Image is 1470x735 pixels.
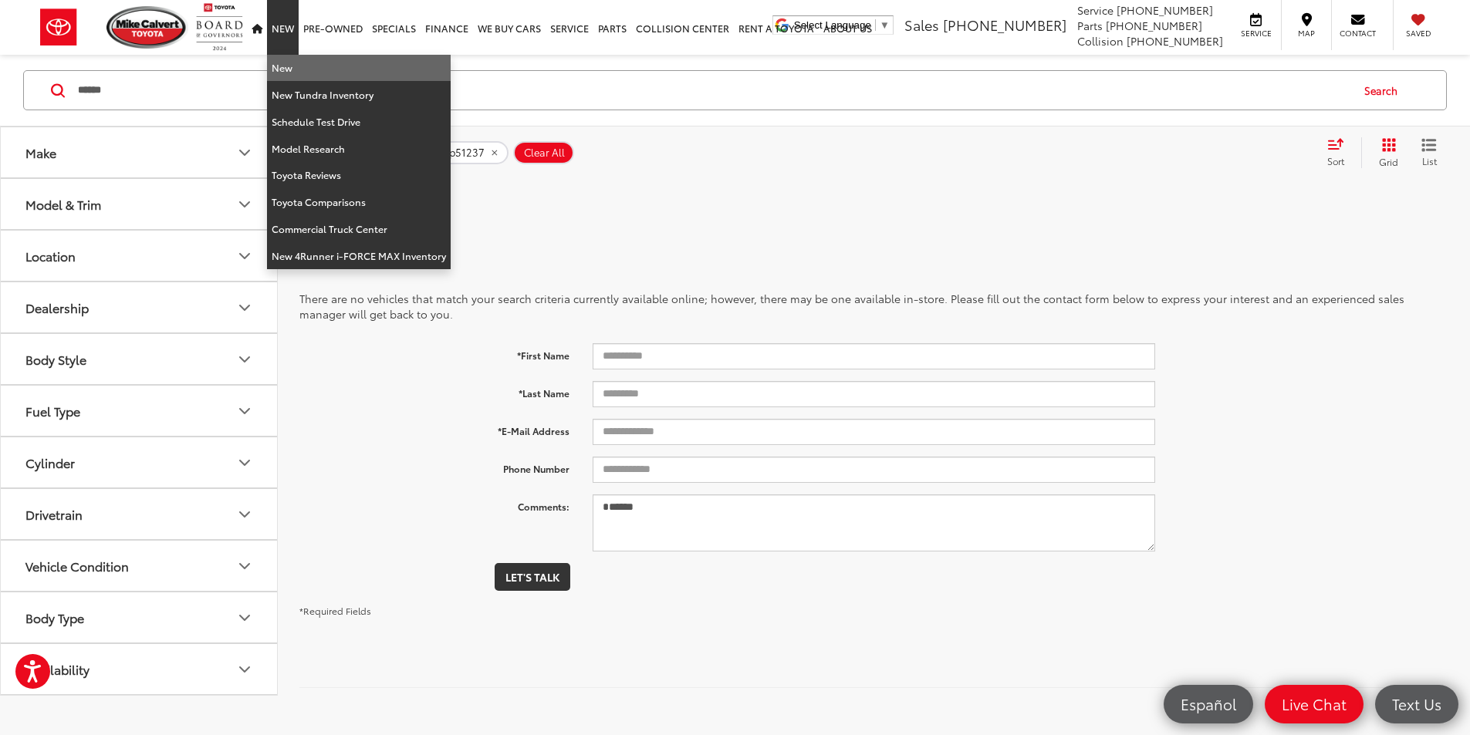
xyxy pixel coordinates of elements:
[1,386,279,436] button: Fuel TypeFuel Type
[267,243,451,269] a: New 4Runner i-FORCE MAX Inventory
[1,489,279,539] button: DrivetrainDrivetrain
[267,136,451,163] a: Model Research
[1410,137,1448,168] button: List View
[25,507,83,521] div: Drivetrain
[1265,685,1364,723] a: Live Chat
[1106,18,1202,33] span: [PHONE_NUMBER]
[299,604,371,617] small: *Required Fields
[106,6,188,49] img: Mike Calvert Toyota
[1164,685,1253,723] a: Español
[235,453,254,472] div: Cylinder
[267,82,451,109] a: New Tundra Inventory
[1340,28,1376,39] span: Contact
[288,381,581,400] label: *Last Name
[1173,694,1244,713] span: Español
[495,563,570,591] button: Let's Talk
[1,541,279,591] button: Vehicle ConditionVehicle Condition
[1,437,279,487] button: CylinderCylinder
[288,494,581,514] label: Comments:
[438,141,509,164] button: remove p51237
[235,247,254,265] div: Location
[235,609,254,627] div: Body Type
[1375,685,1458,723] a: Text Us
[1077,18,1103,33] span: Parts
[235,195,254,214] div: Model & Trim
[513,141,574,164] button: Clear All
[235,298,254,317] div: Dealership
[25,403,80,418] div: Fuel Type
[299,291,1448,322] p: There are no vehicles that match your search criteria currently available online; however, there ...
[1361,137,1410,168] button: Grid View
[288,343,581,362] label: *First Name
[449,147,485,159] span: p51237
[235,402,254,420] div: Fuel Type
[1,334,279,384] button: Body StyleBody Style
[76,72,1350,109] input: Search by Make, Model, or Keyword
[25,300,89,315] div: Dealership
[25,662,90,676] div: Availability
[1289,28,1323,39] span: Map
[235,143,254,162] div: Make
[880,19,890,31] span: ▼
[1,644,279,694] button: AvailabilityAvailability
[904,15,939,35] span: Sales
[25,352,86,366] div: Body Style
[1,179,279,229] button: Model & TrimModel & Trim
[1,127,279,177] button: MakeMake
[25,145,56,160] div: Make
[1117,2,1213,18] span: [PHONE_NUMBER]
[288,419,581,438] label: *E-Mail Address
[235,660,254,679] div: Availability
[25,197,101,211] div: Model & Trim
[1,282,279,332] button: DealershipDealership
[1,231,279,281] button: LocationLocation
[1327,154,1344,167] span: Sort
[267,109,451,136] a: Schedule Test Drive
[235,557,254,575] div: Vehicle Condition
[25,610,84,625] div: Body Type
[267,162,451,189] a: Toyota Reviews
[1077,33,1124,49] span: Collision
[25,455,75,470] div: Cylinder
[1401,28,1435,39] span: Saved
[1379,155,1398,168] span: Grid
[1320,137,1361,168] button: Select sort value
[267,189,451,216] a: Toyota Comparisons
[1274,694,1354,713] span: Live Chat
[288,457,581,476] label: Phone Number
[1239,28,1273,39] span: Service
[1,592,279,642] button: Body TypeBody Type
[943,15,1066,35] span: [PHONE_NUMBER]
[235,505,254,524] div: Drivetrain
[1077,2,1113,18] span: Service
[267,55,451,82] a: New
[25,558,129,573] div: Vehicle Condition
[267,216,451,243] a: Commercial Truck Center
[1384,694,1449,713] span: Text Us
[1421,154,1437,167] span: List
[1127,33,1223,49] span: [PHONE_NUMBER]
[1350,71,1420,110] button: Search
[524,147,565,159] span: Clear All
[235,350,254,369] div: Body Style
[25,248,76,263] div: Location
